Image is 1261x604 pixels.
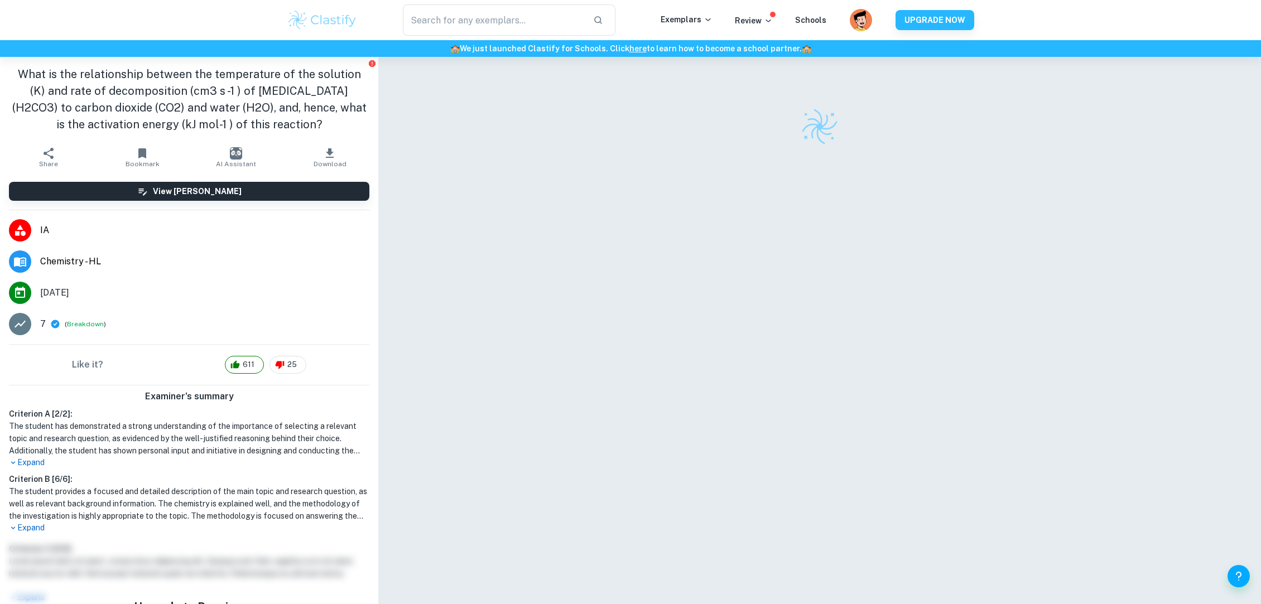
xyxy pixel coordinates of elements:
button: AI Assistant [189,142,283,173]
h6: We just launched Clastify for Schools. Click to learn how to become a school partner. [2,42,1259,55]
h6: Criterion B [ 6 / 6 ]: [9,473,369,485]
div: 611 [225,356,264,374]
h1: What is the relationship between the temperature of the solution (K) and rate of decomposition (c... [9,66,369,133]
span: IA [40,224,369,237]
span: Bookmark [126,160,160,168]
h6: Criterion A [ 2 / 2 ]: [9,408,369,420]
span: [DATE] [40,286,69,299]
img: AI Assistant [230,147,242,160]
img: Clastify logo [800,107,839,146]
h6: View [PERSON_NAME] [153,185,242,197]
h1: The student provides a focused and detailed description of the main topic and research question, ... [9,485,369,522]
p: Exemplars [661,13,713,26]
a: here [629,44,647,53]
span: 25 [281,359,303,370]
button: Help and Feedback [1228,565,1250,587]
input: Search for any exemplars... [403,4,584,36]
a: Schools [795,16,826,25]
button: Share [2,142,95,173]
span: 611 [237,359,261,370]
p: Expand [9,522,369,534]
span: ( ) [65,319,106,330]
button: View [PERSON_NAME] [9,182,369,201]
span: Download [314,160,346,168]
span: Share [39,160,58,168]
button: Download [283,142,377,173]
span: Chemistry - HL [40,255,369,268]
button: UPGRADE NOW [896,10,974,30]
h6: Examiner's summary [4,390,374,403]
p: Review [735,15,773,27]
span: 🏫 [450,44,460,53]
button: Report issue [368,59,376,67]
span: 🏫 [802,44,811,53]
div: 25 [269,356,306,374]
img: Clastify logo [287,9,358,31]
span: AI Assistant [216,160,256,168]
h6: Like it? [72,358,103,371]
h1: The student has demonstrated a strong understanding of the importance of selecting a relevant top... [9,420,369,457]
p: Expand [9,457,369,468]
button: Breakdown [67,319,104,329]
button: Bookmark [95,142,189,173]
p: 7 [40,317,46,331]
